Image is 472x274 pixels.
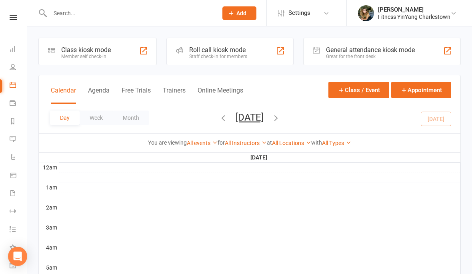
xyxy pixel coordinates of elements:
input: Search... [48,8,212,19]
button: Month [113,111,149,125]
span: Settings [288,4,310,22]
th: 4am [39,243,59,253]
div: Open Intercom Messenger [8,247,27,266]
div: Staff check-in for members [189,54,247,59]
button: Agenda [88,87,110,104]
button: Online Meetings [198,87,243,104]
strong: for [218,139,225,146]
div: Fitness YinYang Charlestown [378,13,450,20]
th: 3am [39,223,59,233]
a: Dashboard [10,41,28,59]
a: All Locations [272,140,311,146]
button: Class / Event [328,82,389,98]
strong: with [311,139,322,146]
div: Great for the front desk [326,54,415,59]
th: 5am [39,263,59,273]
button: Free Trials [122,87,151,104]
a: Reports [10,113,28,131]
th: 1am [39,183,59,193]
div: Roll call kiosk mode [189,46,247,54]
button: [DATE] [236,112,264,123]
th: 2am [39,203,59,213]
img: thumb_image1684727916.png [358,5,374,21]
button: Appointment [391,82,451,98]
th: 12am [39,163,59,173]
strong: at [267,139,272,146]
div: General attendance kiosk mode [326,46,415,54]
div: Member self check-in [61,54,111,59]
button: Add [222,6,256,20]
button: Week [80,111,113,125]
a: People [10,59,28,77]
th: [DATE] [59,153,460,163]
a: All events [187,140,218,146]
a: All Instructors [225,140,267,146]
button: Calendar [51,87,76,104]
span: Add [236,10,246,16]
strong: You are viewing [148,139,187,146]
div: Class kiosk mode [61,46,111,54]
button: Day [50,111,80,125]
div: [PERSON_NAME] [378,6,450,13]
a: What's New [10,239,28,257]
a: Calendar [10,77,28,95]
button: Trainers [163,87,186,104]
a: Product Sales [10,167,28,185]
a: All Types [322,140,351,146]
a: Payments [10,95,28,113]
